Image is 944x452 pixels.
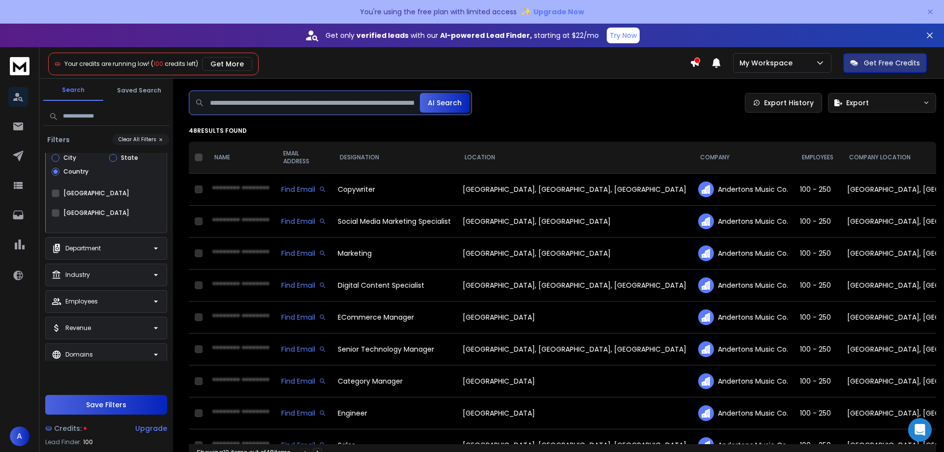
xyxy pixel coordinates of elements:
div: Andertons Music Co. [698,277,788,293]
div: Find Email [281,216,326,226]
th: EMPLOYEES [794,142,841,174]
td: Digital Content Specialist [332,270,457,301]
td: Category Manager [332,365,457,397]
h3: Filters [43,135,74,145]
button: ✨Upgrade Now [521,2,584,22]
div: Find Email [281,280,326,290]
p: Try Now [610,30,637,40]
div: Andertons Music Co. [698,405,788,421]
label: City [63,154,76,162]
label: State [121,154,138,162]
td: [GEOGRAPHIC_DATA], [GEOGRAPHIC_DATA], [GEOGRAPHIC_DATA] [457,333,692,365]
td: [GEOGRAPHIC_DATA], [GEOGRAPHIC_DATA] [457,206,692,238]
div: Andertons Music Co. [698,341,788,357]
span: ( credits left) [151,60,198,68]
div: Find Email [281,376,326,386]
p: Get Free Credits [864,58,920,68]
a: Export History [745,93,822,113]
label: [GEOGRAPHIC_DATA] [63,189,129,197]
td: [GEOGRAPHIC_DATA], [GEOGRAPHIC_DATA] [457,238,692,270]
p: Lead Finder: [45,438,81,446]
div: Find Email [281,184,326,194]
button: Search [43,80,103,101]
td: 100 - 250 [794,397,841,429]
td: 100 - 250 [794,333,841,365]
button: Get Free Credits [843,53,927,73]
td: 100 - 250 [794,238,841,270]
th: DESIGNATION [332,142,457,174]
td: Copywriter [332,174,457,206]
p: Revenue [65,324,91,332]
button: Clear All Filters [113,134,169,145]
label: Country [63,168,88,176]
div: Upgrade [135,423,167,433]
div: Find Email [281,344,326,354]
button: AI Search [420,93,470,113]
th: EMAIL ADDRESS [275,142,332,174]
button: A [10,426,29,446]
div: Andertons Music Co. [698,309,788,325]
span: ✨ [521,5,531,19]
span: Credits: [54,423,82,433]
img: logo [10,57,29,75]
p: Industry [65,271,90,279]
div: Andertons Music Co. [698,181,788,197]
th: NAME [206,142,275,174]
div: Andertons Music Co. [698,245,788,261]
span: Export [846,98,869,108]
td: ECommerce Manager [332,301,457,333]
td: [GEOGRAPHIC_DATA] [457,365,692,397]
span: Upgrade Now [533,7,584,17]
div: Andertons Music Co. [698,373,788,389]
button: Try Now [607,28,640,43]
span: Your credits are running low! [64,60,149,68]
strong: AI-powered Lead Finder, [440,30,532,40]
label: [GEOGRAPHIC_DATA] [63,209,129,217]
td: Senior Technology Manager [332,333,457,365]
a: Credits:Upgrade [45,419,167,438]
th: COMPANY [692,142,794,174]
p: My Workspace [739,58,796,68]
th: LOCATION [457,142,692,174]
button: Saved Search [109,81,169,100]
p: Employees [65,298,98,305]
p: 48 results found [189,127,936,135]
td: Social Media Marketing Specialist [332,206,457,238]
td: [GEOGRAPHIC_DATA] [457,301,692,333]
p: Domains [65,351,93,359]
p: Department [65,244,101,252]
td: Marketing [332,238,457,270]
div: Open Intercom Messenger [908,418,932,442]
td: 100 - 250 [794,270,841,301]
td: 100 - 250 [794,206,841,238]
p: Get only with our starting at $22/mo [325,30,599,40]
strong: verified leads [356,30,409,40]
td: 100 - 250 [794,301,841,333]
td: [GEOGRAPHIC_DATA], [GEOGRAPHIC_DATA], [GEOGRAPHIC_DATA] [457,174,692,206]
td: Engineer [332,397,457,429]
div: Find Email [281,312,326,322]
div: Andertons Music Co. [698,213,788,229]
div: Find Email [281,408,326,418]
button: Get More [202,57,252,71]
span: 100 [83,438,93,446]
p: You're using the free plan with limited access [360,7,517,17]
div: Find Email [281,248,326,258]
td: [GEOGRAPHIC_DATA], [GEOGRAPHIC_DATA], [GEOGRAPHIC_DATA] [457,270,692,301]
div: Find Email [281,440,326,450]
td: [GEOGRAPHIC_DATA] [457,397,692,429]
td: 100 - 250 [794,365,841,397]
td: 100 - 250 [794,174,841,206]
span: 100 [153,60,163,68]
button: Save Filters [45,395,167,415]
